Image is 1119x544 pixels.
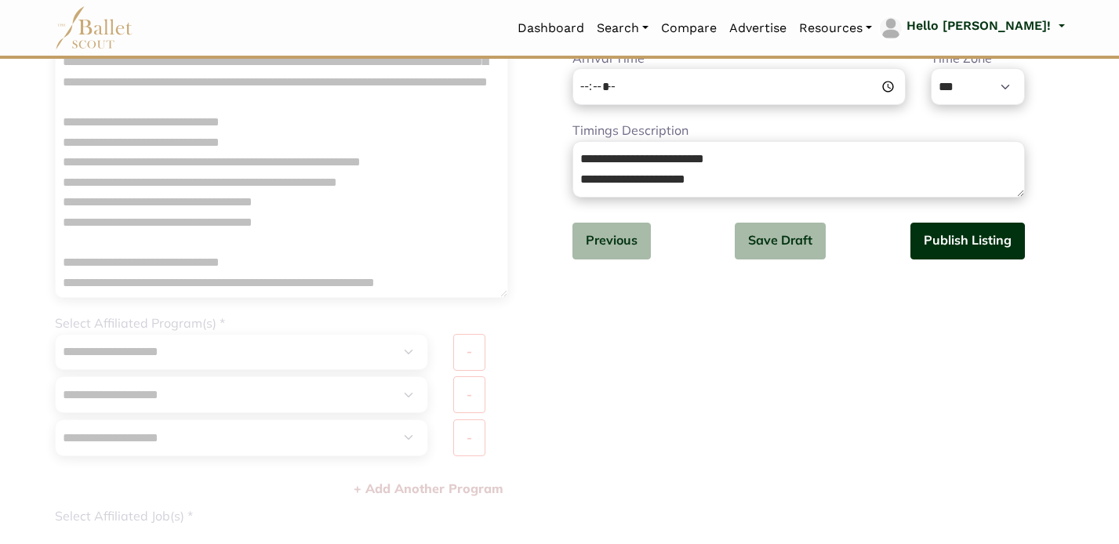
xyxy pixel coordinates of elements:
[655,12,723,45] a: Compare
[880,17,902,39] img: profile picture
[511,12,590,45] a: Dashboard
[723,12,793,45] a: Advertise
[906,16,1051,36] p: Hello [PERSON_NAME]!
[572,223,651,259] button: Previous
[793,12,878,45] a: Resources
[590,12,655,45] a: Search
[572,121,688,141] label: Timings Description
[878,16,1064,41] a: profile picture Hello [PERSON_NAME]!
[735,223,826,259] button: Save Draft
[910,223,1025,259] button: Publish Listing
